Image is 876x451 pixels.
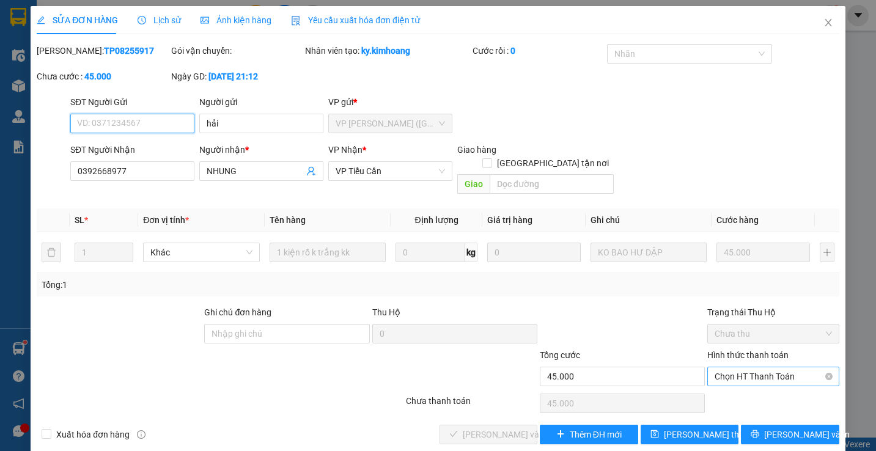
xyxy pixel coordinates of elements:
[204,307,271,317] label: Ghi chú đơn hàng
[37,70,168,83] div: Chưa cước :
[741,425,839,444] button: printer[PERSON_NAME] và In
[201,15,271,25] span: Ảnh kiện hàng
[820,243,834,262] button: plus
[291,15,420,25] span: Yêu cầu xuất hóa đơn điện tử
[372,307,400,317] span: Thu Hộ
[405,394,539,416] div: Chưa thanh toán
[328,145,363,155] span: VP Nhận
[51,428,134,441] span: Xuất hóa đơn hàng
[591,243,707,262] input: Ghi Chú
[37,15,118,25] span: SỬA ĐƠN HÀNG
[811,6,845,40] button: Close
[305,44,470,57] div: Nhân viên tạo:
[540,425,638,444] button: plusThêm ĐH mới
[37,16,45,24] span: edit
[465,243,477,262] span: kg
[199,143,323,156] div: Người nhận
[586,208,712,232] th: Ghi chú
[707,306,839,319] div: Trạng thái Thu Hộ
[328,95,452,109] div: VP gửi
[104,46,154,56] b: TP08255917
[823,18,833,28] span: close
[716,215,759,225] span: Cước hàng
[825,373,833,380] span: close-circle
[751,430,759,439] span: printer
[42,278,339,291] div: Tổng: 1
[492,156,614,170] span: [GEOGRAPHIC_DATA] tận nơi
[150,243,252,262] span: Khác
[306,166,316,176] span: user-add
[199,95,323,109] div: Người gửi
[37,44,168,57] div: [PERSON_NAME]:
[715,324,831,343] span: Chưa thu
[137,430,145,439] span: info-circle
[510,46,515,56] b: 0
[556,430,565,439] span: plus
[473,44,604,57] div: Cước rồi :
[650,430,659,439] span: save
[457,145,496,155] span: Giao hàng
[487,215,532,225] span: Giá trị hàng
[490,174,614,194] input: Dọc đường
[415,215,458,225] span: Định lượng
[764,428,850,441] span: [PERSON_NAME] và In
[570,428,622,441] span: Thêm ĐH mới
[138,15,181,25] span: Lịch sử
[208,71,258,81] b: [DATE] 21:12
[715,367,831,386] span: Chọn HT Thanh Toán
[171,70,303,83] div: Ngày GD:
[84,71,111,81] b: 45.000
[457,174,490,194] span: Giao
[641,425,739,444] button: save[PERSON_NAME] thay đổi
[201,16,209,24] span: picture
[270,243,386,262] input: VD: Bàn, Ghế
[716,243,810,262] input: 0
[70,143,194,156] div: SĐT Người Nhận
[143,215,189,225] span: Đơn vị tính
[171,44,303,57] div: Gói vận chuyển:
[204,324,369,343] input: Ghi chú đơn hàng
[270,215,306,225] span: Tên hàng
[440,425,538,444] button: check[PERSON_NAME] và Giao hàng
[540,350,580,360] span: Tổng cước
[42,243,61,262] button: delete
[487,243,581,262] input: 0
[75,215,84,225] span: SL
[707,350,789,360] label: Hình thức thanh toán
[138,16,146,24] span: clock-circle
[70,95,194,109] div: SĐT Người Gửi
[336,162,445,180] span: VP Tiểu Cần
[336,114,445,133] span: VP Trần Phú (Hàng)
[664,428,762,441] span: [PERSON_NAME] thay đổi
[361,46,410,56] b: ky.kimhoang
[291,16,301,26] img: icon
